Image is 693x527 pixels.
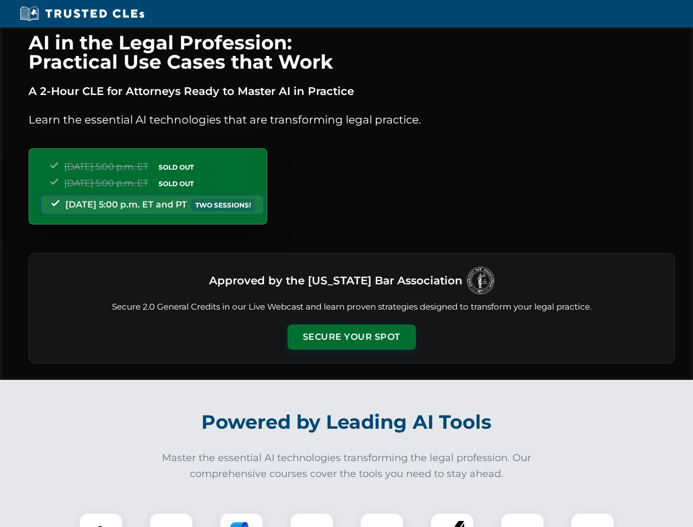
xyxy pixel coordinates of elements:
[155,161,198,173] span: SOLD OUT
[29,82,675,100] p: A 2-Hour CLE for Attorneys Ready to Master AI in Practice
[155,450,539,482] p: Master the essential AI technologies transforming the legal profession. Our comprehensive courses...
[64,161,148,172] span: [DATE] 5:00 p.m. ET
[64,178,148,188] span: [DATE] 5:00 p.m. ET
[29,111,675,128] p: Learn the essential AI technologies that are transforming legal practice.
[43,403,651,441] h2: Powered by Leading AI Tools
[16,5,148,22] img: Trusted CLEs
[467,267,494,294] img: Logo
[29,33,675,71] h1: AI in the Legal Profession: Practical Use Cases that Work
[209,271,463,290] h3: Approved by the [US_STATE] Bar Association
[155,178,198,189] span: SOLD OUT
[288,324,416,350] button: Secure Your Spot
[42,301,661,313] p: Secure 2.0 General Credits in our Live Webcast and learn proven strategies designed to transform ...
